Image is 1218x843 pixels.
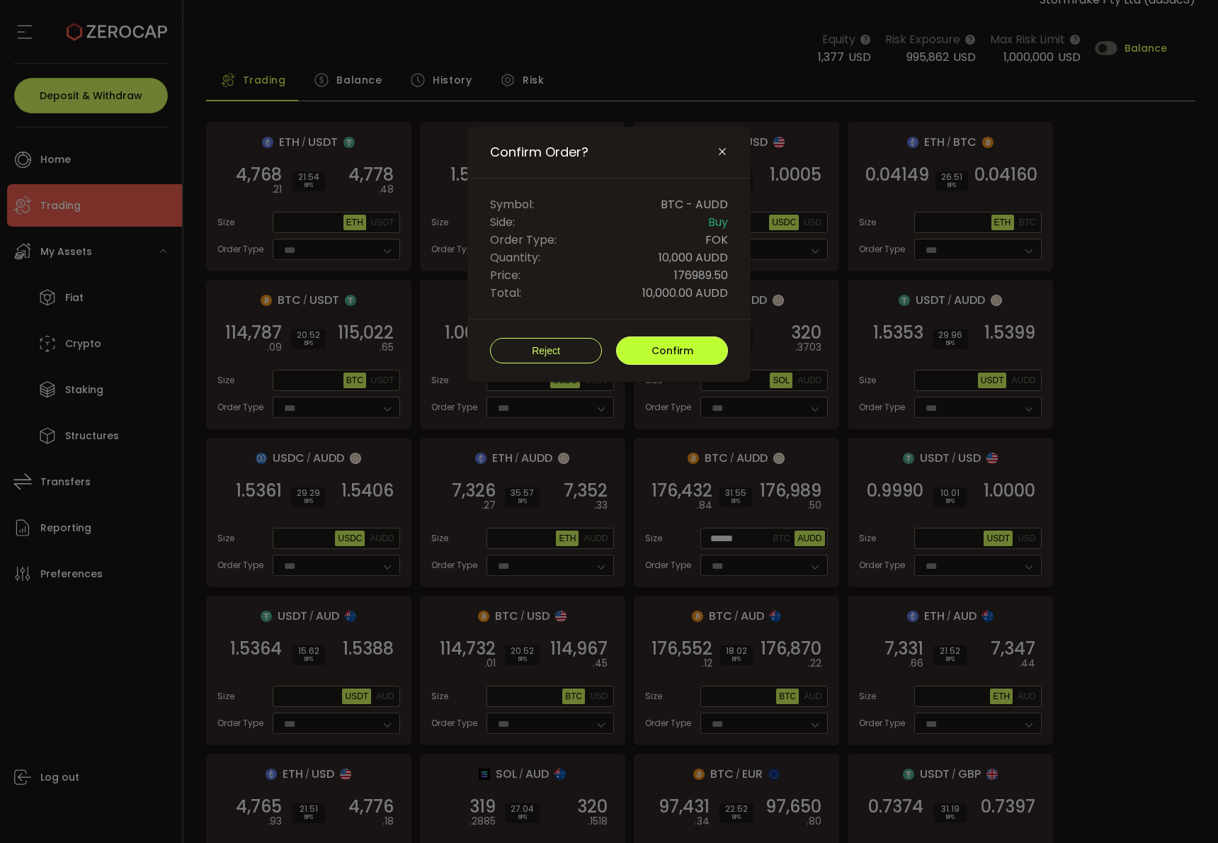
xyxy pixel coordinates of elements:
span: Reject [532,345,560,356]
span: Symbol: [490,196,534,213]
button: Confirm [616,336,728,365]
span: Total: [490,284,521,302]
span: BTC - AUDD [661,196,728,213]
span: Buy [708,213,728,231]
span: Confirm [651,344,693,358]
span: Confirm Order? [490,144,588,161]
span: Side: [490,213,515,231]
button: Close [717,146,728,159]
button: Reject [490,338,602,363]
span: 10,000.00 AUDD [642,284,728,302]
span: Quantity: [490,249,540,266]
span: Price: [490,266,520,284]
span: Order Type: [490,231,557,249]
div: Confirm Order? [467,127,751,382]
iframe: Chat Widget [1147,775,1218,843]
span: FOK [705,231,728,249]
span: 10,000 AUDD [659,249,728,266]
span: 176989.50 [674,266,728,284]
